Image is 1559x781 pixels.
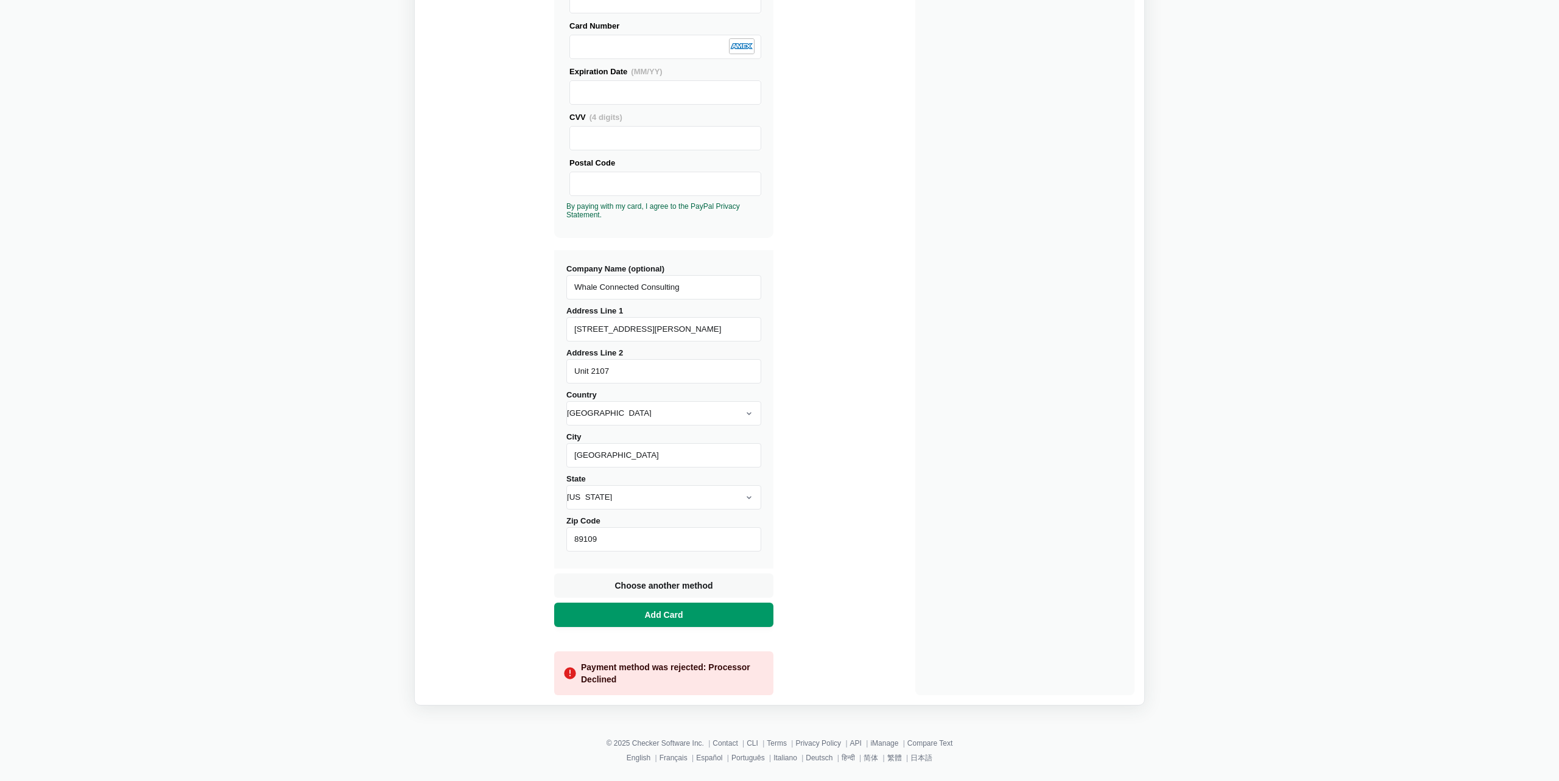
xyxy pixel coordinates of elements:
[907,739,952,748] a: Compare Text
[566,443,761,468] input: City
[850,739,862,748] a: API
[566,527,761,552] input: Zip Code
[589,113,622,122] span: (4 digits)
[887,754,902,762] a: 繁體
[612,580,715,592] span: Choose another method
[554,573,773,598] button: Choose another method
[696,754,722,762] a: Español
[575,35,756,58] iframe: To enrich screen reader interactions, please activate Accessibility in Grammarly extension settings
[566,390,761,426] label: Country
[870,739,898,748] a: iManage
[581,661,764,685] div: Payment method was rejected: Processor Declined
[566,317,761,341] input: Address Line 1
[566,348,761,383] label: Address Line 2
[607,737,713,749] li: © 2025 Checker Software Inc.
[569,65,761,78] div: Expiration Date
[575,172,756,195] iframe: To enrich screen reader interactions, please activate Accessibility in Grammarly extension settings
[566,306,761,341] label: Address Line 1
[566,275,761,299] input: Company Name (optional)
[747,739,758,748] a: CLI
[767,739,787,748] a: Terms
[910,754,932,762] a: 日本語
[631,67,662,76] span: (MM/YY)
[569,111,761,124] div: CVV
[713,739,737,748] a: Contact
[566,359,761,383] input: Address Line 2
[566,485,761,510] select: State
[566,474,761,510] label: State
[575,127,756,150] iframe: To enrich screen reader interactions, please activate Accessibility in Grammarly extension settings
[842,754,855,762] a: हिन्दी
[575,81,756,104] iframe: To enrich screen reader interactions, please activate Accessibility in Grammarly extension settings
[627,754,650,762] a: English
[773,754,797,762] a: Italiano
[660,754,688,762] a: Français
[864,754,878,762] a: 简体
[566,432,761,468] label: City
[795,739,841,748] a: Privacy Policy
[554,603,773,627] button: Add Card
[566,401,761,426] select: Country
[806,754,832,762] a: Deutsch
[566,264,761,299] label: Company Name (optional)
[731,754,765,762] a: Português
[566,516,761,552] label: Zip Code
[569,19,761,32] div: Card Number
[642,609,686,621] span: Add Card
[566,202,740,219] a: By paying with my card, I agree to the PayPal Privacy Statement.
[569,156,761,169] div: Postal Code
